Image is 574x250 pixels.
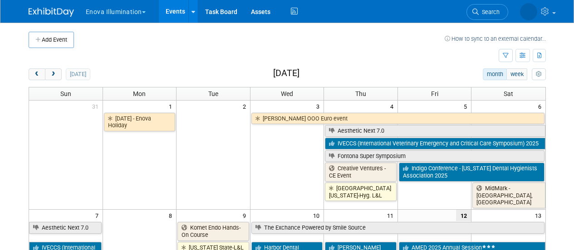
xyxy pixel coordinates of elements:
span: Thu [355,90,366,97]
a: Search [466,4,508,20]
button: prev [29,68,45,80]
a: IVECCS (International Veterinary Emergency and Critical Care Symposium) 2025 [325,138,545,149]
span: 2 [242,101,250,112]
a: How to sync to an external calendar... [445,35,546,42]
button: month [483,68,507,80]
span: Tue [208,90,218,97]
a: Aesthetic Next 7.0 [325,125,545,137]
a: [GEOGRAPHIC_DATA][US_STATE]-Hyg. L&L [325,183,397,201]
span: 1 [168,101,176,112]
span: 5 [463,101,471,112]
span: 12 [456,210,471,221]
img: ExhibitDay [29,8,74,17]
button: Add Event [29,32,74,48]
span: Search [479,9,500,15]
span: 8 [168,210,176,221]
button: next [45,68,62,80]
a: Fontona Super Symposium [325,150,544,162]
a: [PERSON_NAME] OOO Euro event [251,113,545,125]
span: 6 [537,101,545,112]
span: 10 [312,210,324,221]
img: Sarah Swinick [520,3,537,20]
span: Wed [281,90,293,97]
span: Mon [133,90,146,97]
a: Aesthetic Next 7.0 [29,222,102,234]
span: 7 [94,210,103,221]
span: Sun [60,90,71,97]
button: week [506,68,527,80]
h2: [DATE] [273,68,299,78]
a: Indigo Conference - [US_STATE] Dental Hygienists Association 2025 [399,163,545,181]
span: 13 [534,210,545,221]
span: 3 [315,101,324,112]
i: Personalize Calendar [536,72,542,77]
span: Fri [431,90,438,97]
span: 11 [386,210,397,221]
a: Komet Endo Hands-On Course [177,222,249,240]
span: 9 [242,210,250,221]
button: myCustomButton [532,68,545,80]
span: Sat [504,90,513,97]
a: Creative Ventures - CE Event [325,163,397,181]
button: [DATE] [66,68,90,80]
a: MidMark - [GEOGRAPHIC_DATA], [GEOGRAPHIC_DATA] [472,183,545,208]
a: The Exchance Powered by Smile Source [251,222,545,234]
a: [DATE] - Enova Holiday [104,113,176,131]
span: 31 [91,101,103,112]
span: 4 [389,101,397,112]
